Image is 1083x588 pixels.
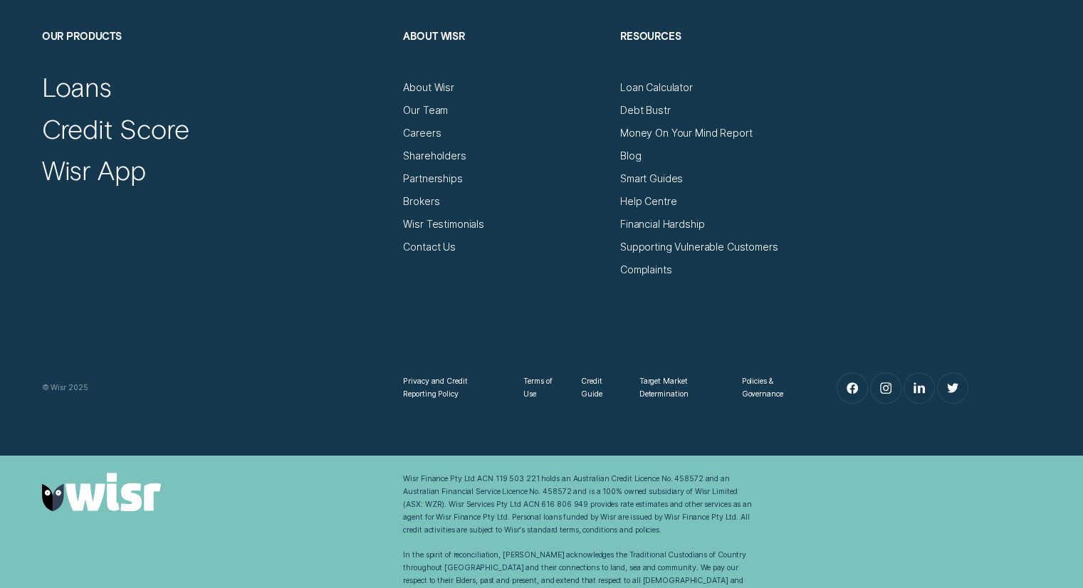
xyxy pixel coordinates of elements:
[42,30,391,81] h2: Our Products
[403,127,441,140] a: Careers
[42,154,146,187] a: Wisr App
[742,375,802,401] a: Policies & Governance
[403,149,466,162] a: Shareholders
[620,149,641,162] a: Blog
[938,373,968,404] a: Twitter
[620,30,825,81] h2: Resources
[42,112,189,145] a: Credit Score
[620,241,778,253] a: Supporting Vulnerable Customers
[581,375,617,401] a: Credit Guide
[403,241,456,253] a: Contact Us
[403,195,439,208] a: Brokers
[620,81,693,94] a: Loan Calculator
[403,218,484,231] a: Wisr Testimonials
[620,218,704,231] a: Financial Hardship
[620,195,676,208] a: Help Centre
[403,104,448,117] a: Our Team
[620,127,752,140] a: Money On Your Mind Report
[620,172,683,185] a: Smart Guides
[403,81,454,94] a: About Wisr
[620,104,671,117] a: Debt Bustr
[42,473,161,510] img: Wisr
[871,373,901,404] a: Instagram
[403,30,607,81] h2: About Wisr
[42,70,113,103] a: Loans
[403,172,462,185] a: Partnerships
[36,382,397,394] div: © Wisr 2025
[639,375,719,401] a: Target Market Determination
[904,373,935,404] a: LinkedIn
[523,375,558,401] a: Terms of Use
[620,263,672,276] a: Complaints
[837,373,868,404] a: Facebook
[403,375,501,401] a: Privacy and Credit Reporting Policy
